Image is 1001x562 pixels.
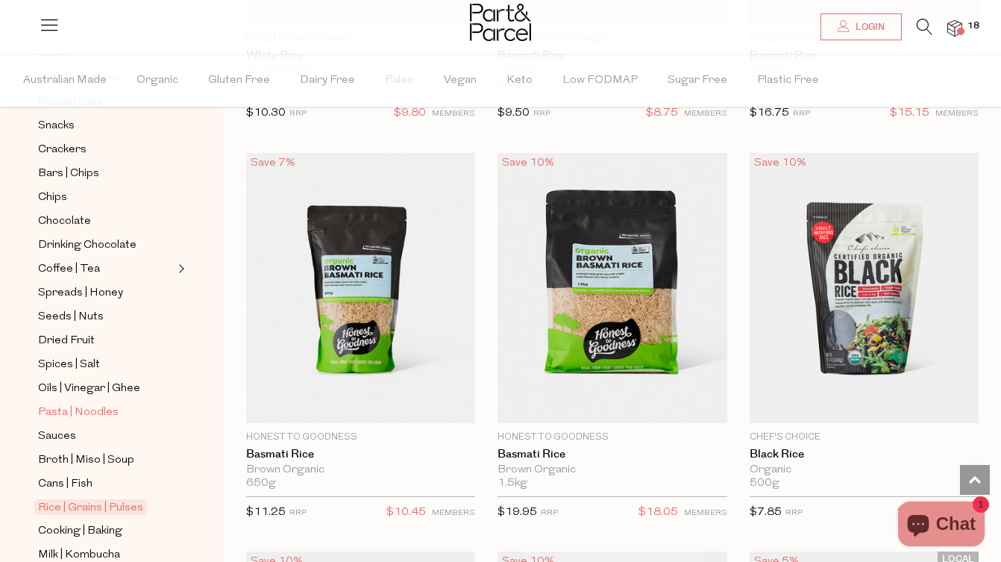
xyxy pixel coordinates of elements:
[935,110,979,118] small: MEMBERS
[785,509,803,517] small: RRP
[38,428,76,446] span: Sauces
[750,448,979,461] a: Black Rice
[541,509,558,517] small: RRP
[947,20,962,36] a: 18
[498,152,727,423] img: Basmati Rice
[289,509,307,517] small: RRP
[498,107,530,119] span: $9.50
[246,431,475,444] p: Honest to Goodness
[246,477,276,490] span: 650g
[750,153,811,173] div: Save 10%
[38,117,75,135] span: Snacks
[38,404,119,422] span: Pasta | Noodles
[444,54,477,107] span: Vegan
[750,507,782,518] span: $7.85
[38,213,91,231] span: Chocolate
[750,107,789,119] span: $16.75
[38,379,174,398] a: Oils | Vinegar | Ghee
[820,13,902,40] a: Login
[562,54,638,107] span: Low FODMAP
[38,308,104,326] span: Seeds | Nuts
[38,355,174,374] a: Spices | Salt
[684,509,727,517] small: MEMBERS
[23,54,107,107] span: Australian Made
[38,475,92,493] span: Cans | Fish
[38,427,174,446] a: Sauces
[38,237,136,255] span: Drinking Chocolate
[208,54,270,107] span: Gluten Free
[38,403,174,422] a: Pasta | Noodles
[300,54,355,107] span: Dairy Free
[498,448,727,461] a: Basmati Rice
[750,431,979,444] p: Chef's Choice
[638,503,678,522] span: $18.05
[668,54,727,107] span: Sugar Free
[246,448,475,461] a: Basmati Rice
[38,499,174,516] a: Rice | Grains | Pulses
[498,431,727,444] p: Honest to Goodness
[646,104,678,123] span: $8.75
[38,212,174,231] a: Chocolate
[38,307,174,326] a: Seeds | Nuts
[750,463,979,477] div: Organic
[246,107,286,119] span: $10.30
[38,189,67,207] span: Chips
[385,54,414,107] span: Paleo
[136,54,178,107] span: Organic
[506,54,533,107] span: Keto
[890,104,929,123] span: $15.15
[38,260,100,278] span: Coffee | Tea
[470,4,531,41] img: Part&Parcel
[38,475,174,493] a: Cans | Fish
[533,110,550,118] small: RRP
[38,332,95,350] span: Dried Fruit
[38,522,122,540] span: Cooking | Baking
[750,477,779,490] span: 500g
[38,116,174,135] a: Snacks
[498,153,559,173] div: Save 10%
[34,499,147,515] span: Rice | Grains | Pulses
[38,284,174,302] a: Spreads | Honey
[964,19,983,33] span: 18
[394,104,426,123] span: $9.80
[246,152,475,423] img: Basmati Rice
[432,110,475,118] small: MEMBERS
[684,110,727,118] small: MEMBERS
[750,152,979,423] img: Black Rice
[498,507,537,518] span: $19.95
[757,54,819,107] span: Plastic Free
[38,331,174,350] a: Dried Fruit
[38,522,174,540] a: Cooking | Baking
[38,452,134,469] span: Broth | Miso | Soup
[175,260,185,278] button: Expand/Collapse Coffee | Tea
[894,502,989,550] inbox-online-store-chat: Shopify online store chat
[289,110,307,118] small: RRP
[246,463,475,477] div: Brown Organic
[246,507,286,518] span: $11.25
[246,153,300,173] div: Save 7%
[38,164,174,183] a: Bars | Chips
[38,284,123,302] span: Spreads | Honey
[38,165,99,183] span: Bars | Chips
[38,236,174,255] a: Drinking Chocolate
[38,356,100,374] span: Spices | Salt
[852,21,885,34] span: Login
[38,188,174,207] a: Chips
[498,463,727,477] div: Brown Organic
[432,509,475,517] small: MEMBERS
[38,380,140,398] span: Oils | Vinegar | Ghee
[38,451,174,469] a: Broth | Miso | Soup
[793,110,810,118] small: RRP
[386,503,426,522] span: $10.45
[498,477,527,490] span: 1.5kg
[38,260,174,278] a: Coffee | Tea
[38,141,87,159] span: Crackers
[38,140,174,159] a: Crackers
